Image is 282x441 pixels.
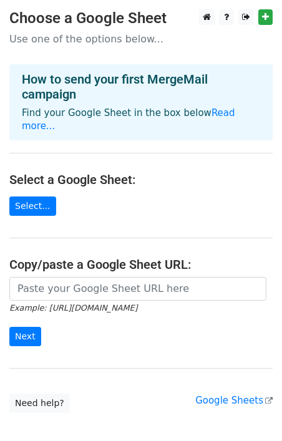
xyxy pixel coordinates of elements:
input: Next [9,327,41,346]
h4: Copy/paste a Google Sheet URL: [9,257,273,272]
small: Example: [URL][DOMAIN_NAME] [9,303,137,313]
a: Google Sheets [195,395,273,406]
h3: Choose a Google Sheet [9,9,273,27]
h4: Select a Google Sheet: [9,172,273,187]
p: Find your Google Sheet in the box below [22,107,260,133]
a: Read more... [22,107,235,132]
a: Need help? [9,394,70,413]
p: Use one of the options below... [9,32,273,46]
h4: How to send your first MergeMail campaign [22,72,260,102]
a: Select... [9,196,56,216]
input: Paste your Google Sheet URL here [9,277,266,301]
